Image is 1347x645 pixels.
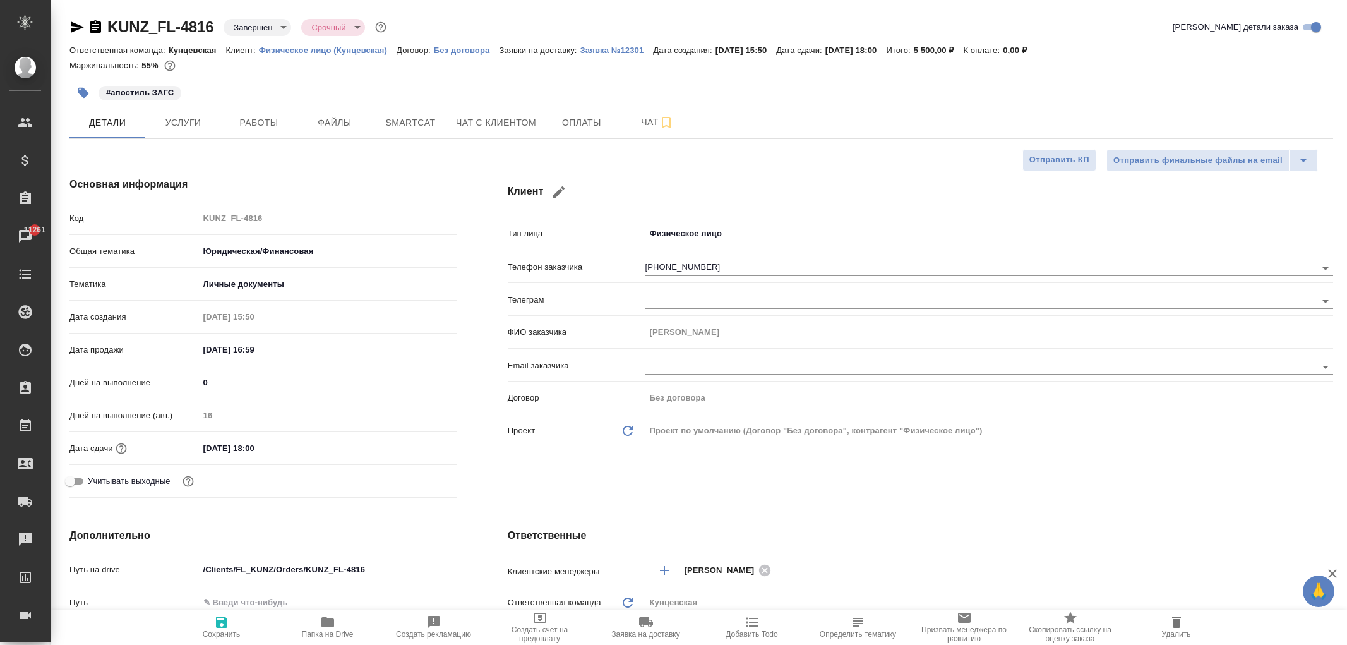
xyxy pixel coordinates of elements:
p: Кунцевская [169,45,226,55]
p: 55% [141,61,161,70]
p: [DATE] 18:00 [825,45,887,55]
button: Отправить финальные файлы на email [1106,149,1290,172]
div: Завершен [301,19,364,36]
input: Пустое поле [199,209,457,227]
p: Путь [69,596,199,609]
input: Пустое поле [199,406,457,425]
h4: Клиент [508,177,1333,207]
button: Добавить тэг [69,79,97,107]
span: Создать рекламацию [396,630,471,639]
span: Услуги [153,115,213,131]
button: 2500.00 RUB; [162,57,178,74]
div: Юридическая/Финансовая [199,241,457,262]
button: Скопировать ссылку для ЯМессенджера [69,20,85,35]
button: Добавить менеджера [649,555,679,586]
span: Добавить Todo [726,630,777,639]
p: Дата продажи [69,344,199,356]
button: Удалить [1123,610,1230,645]
p: Заявка №12301 [580,45,654,55]
input: Пустое поле [199,308,309,326]
button: Open [1317,292,1334,310]
p: Дата создания [69,311,199,323]
button: Призвать менеджера по развитию [911,610,1017,645]
input: ✎ Введи что-нибудь [199,373,457,392]
button: Заявка №12301 [580,44,654,57]
p: Телефон заказчика [508,261,645,274]
p: Ответственная команда: [69,45,169,55]
p: Договор [508,392,645,404]
h4: Ответственные [508,528,1333,543]
p: Клиентские менеджеры [508,565,645,578]
span: Детали [77,115,138,131]
button: Папка на Drive [275,610,381,645]
p: Проект [508,425,536,437]
button: Доп статусы указывают на важность/срочность заказа [373,19,389,35]
span: Работы [229,115,289,131]
input: ✎ Введи что-нибудь [199,439,309,457]
span: Smartcat [380,115,441,131]
p: Телеграм [508,294,645,306]
p: Email заказчика [508,359,645,372]
input: ✎ Введи что-нибудь [199,593,457,612]
p: Тематика [69,278,199,291]
button: Open [1317,358,1334,376]
span: [PERSON_NAME] детали заказа [1173,21,1298,33]
div: split button [1106,149,1318,172]
p: 0,00 ₽ [1003,45,1036,55]
p: Общая тематика [69,245,199,258]
span: Учитывать выходные [88,475,171,488]
p: #апостиль ЗАГС [106,87,174,99]
p: Дней на выполнение (авт.) [69,409,199,422]
p: Код [69,212,199,225]
p: Дата создания: [653,45,715,55]
div: [PERSON_NAME] [685,562,775,578]
button: Определить тематику [805,610,911,645]
p: 5 500,00 ₽ [914,45,964,55]
a: Физическое лицо (Кунцевская) [259,44,397,55]
span: Оплаты [551,115,612,131]
span: [PERSON_NAME] [685,564,762,577]
input: Пустое поле [645,389,1333,407]
p: Путь на drive [69,564,199,576]
span: 11261 [16,224,53,236]
div: Физическое лицо [645,223,1333,244]
span: Скопировать ссылку на оценку заказа [1025,625,1116,643]
div: Кунцевская [645,592,1333,613]
span: Отправить финальные файлы на email [1113,154,1283,168]
span: Папка на Drive [302,630,354,639]
button: Заявка на доставку [593,610,699,645]
p: ФИО заказчика [508,326,645,339]
span: Чат [627,114,688,130]
button: Скопировать ссылку на оценку заказа [1017,610,1123,645]
div: Завершен [224,19,291,36]
button: Отправить КП [1022,149,1096,171]
h4: Дополнительно [69,528,457,543]
span: Призвать менеджера по развитию [919,625,1010,643]
button: Open [1317,260,1334,277]
p: Маржинальность: [69,61,141,70]
input: Пустое поле [645,323,1333,341]
input: ✎ Введи что-нибудь [199,341,309,359]
span: Файлы [304,115,365,131]
button: Срочный [308,22,349,33]
button: Скопировать ссылку [88,20,103,35]
button: Выбери, если сб и вс нужно считать рабочими днями для выполнения заказа. [180,473,196,490]
p: Договор: [397,45,434,55]
p: Без договора [434,45,500,55]
input: ✎ Введи что-нибудь [199,560,457,579]
button: Сохранить [169,610,275,645]
p: Дней на выполнение [69,377,199,389]
p: Итого: [886,45,913,55]
svg: Подписаться [659,115,674,130]
button: Завершен [230,22,276,33]
a: KUNZ_FL-4816 [107,18,213,35]
button: 🙏 [1303,576,1334,607]
p: Физическое лицо (Кунцевская) [259,45,397,55]
span: Заявка на доставку [611,630,679,639]
span: Отправить КП [1029,153,1089,167]
p: Ответственная команда [508,596,601,609]
span: Чат с клиентом [456,115,536,131]
button: Создать счет на предоплату [487,610,593,645]
p: [DATE] 15:50 [715,45,777,55]
h4: Основная информация [69,177,457,192]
